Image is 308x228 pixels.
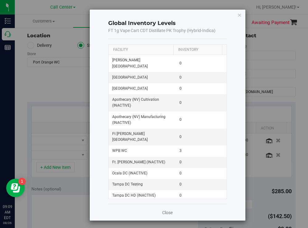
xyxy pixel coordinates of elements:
h4: Global Inventory Levels [108,19,227,27]
span: 0 [179,117,182,123]
span: Tampa DC HD (INACTIVE) [112,193,156,198]
span: Ft. [PERSON_NAME] (INACTIVE) [112,159,165,165]
span: Apothecary (NV) Cultivation (INACTIVE) [112,97,172,108]
iframe: Resource center unread badge [18,178,26,185]
span: [GEOGRAPHIC_DATA] [112,86,148,92]
span: Apothecary (NV) Manufacturing (INACTIVE) [112,114,172,126]
span: 0 [179,86,182,92]
span: 0 [179,75,182,80]
a: Close [162,210,173,216]
span: 0 [179,134,182,140]
a: Facility [113,47,128,52]
span: FT 1g Vape Cart CDT Distillate PK Trophy (Hybrid-Indica) [108,28,216,33]
span: Ft [PERSON_NAME][GEOGRAPHIC_DATA] [112,131,172,143]
a: Inventory [178,47,198,52]
span: 0 [179,193,182,198]
span: 3 [179,148,182,154]
span: [GEOGRAPHIC_DATA] [112,75,148,80]
span: 0 [179,181,182,187]
span: 0 [179,170,182,176]
span: 0 [179,159,182,165]
span: Tampa DC Testing [112,181,143,187]
span: 0 [179,100,182,106]
span: WPB WC [112,148,127,154]
span: 0 [179,60,182,66]
iframe: Resource center [6,179,25,197]
span: [PERSON_NAME][GEOGRAPHIC_DATA] [112,57,172,69]
span: Ocala DC (INACTIVE) [112,170,147,176]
